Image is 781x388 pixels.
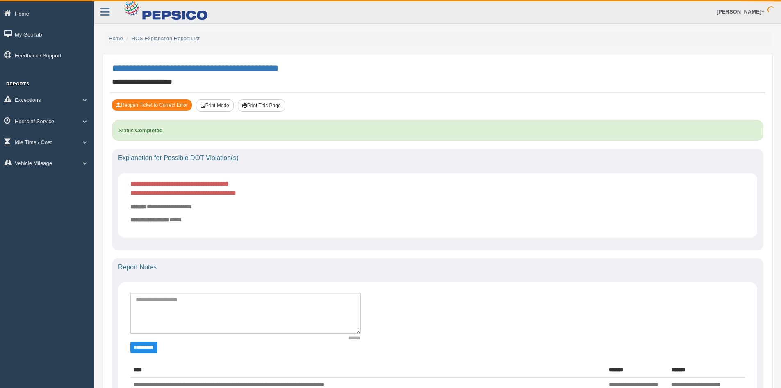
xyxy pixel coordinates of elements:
div: Status: [112,120,763,141]
button: Reopen Ticket [112,99,192,111]
strong: Completed [135,127,162,133]
button: Change Filter Options [130,342,157,353]
button: Print Mode [196,99,234,112]
button: Print This Page [238,99,285,112]
a: HOS Explanation Report List [132,35,200,41]
a: Home [109,35,123,41]
div: Explanation for Possible DOT Violation(s) [112,149,763,167]
div: Report Notes [112,258,763,276]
